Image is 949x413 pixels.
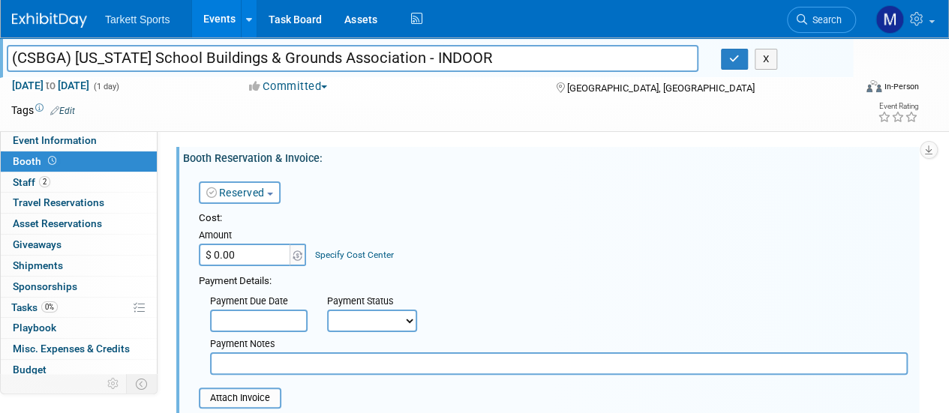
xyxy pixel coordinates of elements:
span: (1 day) [92,82,119,91]
div: Booth Reservation & Invoice: [183,147,919,166]
div: Amount [199,229,308,244]
a: Reserved [206,187,265,199]
span: Playbook [13,322,56,334]
span: Travel Reservations [13,196,104,208]
a: Misc. Expenses & Credits [1,339,157,359]
span: Booth not reserved yet [45,155,59,166]
a: Tasks0% [1,298,157,318]
a: Edit [50,106,75,116]
div: Event Rating [878,103,918,110]
td: Toggle Event Tabs [127,374,158,394]
a: Event Information [1,130,157,151]
a: Giveaways [1,235,157,255]
span: Tasks [11,301,58,313]
span: Budget [13,364,47,376]
span: [GEOGRAPHIC_DATA], [GEOGRAPHIC_DATA] [566,82,754,94]
a: Booth [1,151,157,172]
a: Sponsorships [1,277,157,297]
span: Staff [13,176,50,188]
span: Asset Reservations [13,217,102,229]
img: Format-Inperson.png [866,80,881,92]
span: Booth [13,155,59,167]
span: Misc. Expenses & Credits [13,343,130,355]
button: Reserved [199,181,281,204]
a: Staff2 [1,172,157,193]
div: Cost: [199,211,908,226]
div: Event Format [786,78,919,100]
a: Specify Cost Center [315,250,394,260]
div: Payment Notes [210,337,908,352]
span: 2 [39,176,50,187]
span: 0% [41,301,58,313]
span: Giveaways [13,238,62,250]
button: X [755,49,778,70]
span: [DATE] [DATE] [11,79,90,92]
span: Event Information [13,134,97,146]
img: ExhibitDay [12,13,87,28]
td: Tags [11,103,75,118]
a: Search [787,7,856,33]
a: Shipments [1,256,157,276]
a: Playbook [1,318,157,338]
span: Shipments [13,259,63,271]
img: Mathieu Martel [875,5,904,34]
span: Tarkett Sports [105,13,170,25]
div: Payment Details: [199,271,908,289]
div: Payment Due Date [210,295,305,310]
button: Committed [244,79,333,94]
span: to [44,79,58,91]
span: Sponsorships [13,280,77,292]
a: Asset Reservations [1,214,157,234]
a: Travel Reservations [1,193,157,213]
div: In-Person [884,81,919,92]
span: Search [807,14,842,25]
a: Budget [1,360,157,380]
td: Personalize Event Tab Strip [101,374,127,394]
div: Payment Status [327,295,428,310]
